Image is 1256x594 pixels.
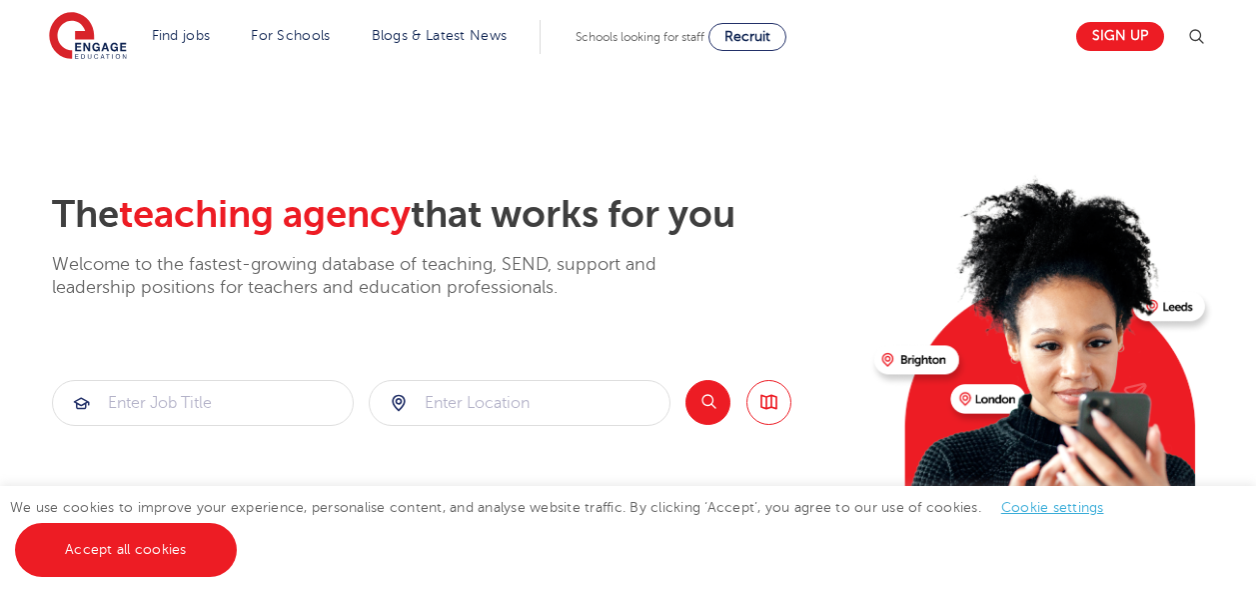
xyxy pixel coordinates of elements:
p: Welcome to the fastest-growing database of teaching, SEND, support and leadership positions for t... [52,253,711,300]
span: Schools looking for staff [576,30,704,44]
div: Submit [369,380,670,426]
a: Accept all cookies [15,523,237,577]
input: Submit [370,381,669,425]
input: Submit [53,381,353,425]
a: For Schools [251,28,330,43]
a: Find jobs [152,28,211,43]
a: Sign up [1076,22,1164,51]
h2: The that works for you [52,192,858,238]
a: Recruit [708,23,786,51]
img: Engage Education [49,12,127,62]
span: teaching agency [119,193,411,236]
a: Cookie settings [1001,500,1104,515]
div: Submit [52,380,354,426]
span: Recruit [724,29,770,44]
button: Search [685,380,730,425]
span: We use cookies to improve your experience, personalise content, and analyse website traffic. By c... [10,500,1124,557]
a: Blogs & Latest News [372,28,508,43]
